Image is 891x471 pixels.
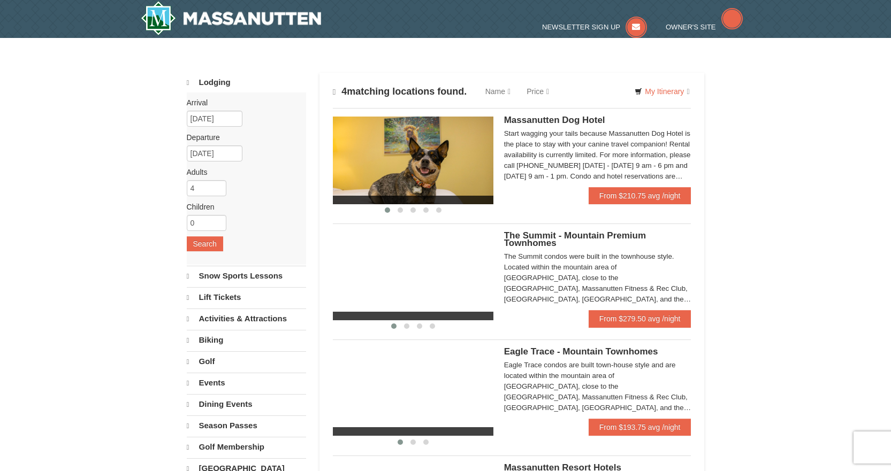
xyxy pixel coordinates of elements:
a: Owner's Site [666,23,743,31]
a: Price [519,81,557,102]
a: Biking [187,330,306,350]
label: Departure [187,132,298,143]
div: The Summit condos were built in the townhouse style. Located within the mountain area of [GEOGRAP... [504,251,691,305]
a: Newsletter Sign Up [542,23,647,31]
button: Search [187,236,223,251]
a: From $279.50 avg /night [589,310,691,327]
a: Activities & Attractions [187,308,306,329]
a: Snow Sports Lessons [187,266,306,286]
a: Name [477,81,519,102]
span: Newsletter Sign Up [542,23,620,31]
a: From $193.75 avg /night [589,419,691,436]
span: Owner's Site [666,23,716,31]
a: Lift Tickets [187,287,306,307]
label: Children [187,202,298,212]
a: Golf [187,351,306,372]
a: My Itinerary [628,83,696,99]
a: Dining Events [187,394,306,414]
span: Eagle Trace - Mountain Townhomes [504,346,658,357]
span: Massanutten Dog Hotel [504,115,605,125]
a: Massanutten Resort [141,1,322,35]
span: The Summit - Mountain Premium Townhomes [504,230,646,248]
label: Arrival [187,97,298,108]
div: Start wagging your tails because Massanutten Dog Hotel is the place to stay with your canine trav... [504,128,691,182]
a: Events [187,373,306,393]
img: Massanutten Resort Logo [141,1,322,35]
a: Season Passes [187,415,306,436]
div: Eagle Trace condos are built town-house style and are located within the mountain area of [GEOGRA... [504,360,691,413]
label: Adults [187,167,298,177]
a: Lodging [187,73,306,92]
a: From $210.75 avg /night [589,187,691,204]
a: Golf Membership [187,437,306,457]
